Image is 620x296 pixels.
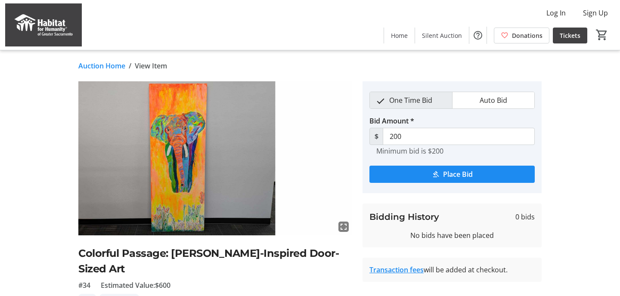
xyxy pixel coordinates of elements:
a: Auction Home [78,61,125,71]
img: Image [78,81,352,235]
button: Help [469,27,487,44]
span: Auto Bid [474,92,512,108]
span: Donations [512,31,542,40]
div: No bids have been placed [369,230,535,240]
span: $ [369,128,383,145]
span: Home [391,31,408,40]
img: Habitat for Humanity of Greater Sacramento's Logo [5,3,82,46]
a: Home [384,28,415,43]
h3: Bidding History [369,210,439,223]
a: Transaction fees [369,265,424,274]
a: Donations [494,28,549,43]
button: Place Bid [369,166,535,183]
span: Estimated Value: $600 [101,280,170,290]
button: Sign Up [576,6,615,20]
h2: Colorful Passage: [PERSON_NAME]-Inspired Door-Sized Art [78,246,352,277]
span: 0 bids [515,212,535,222]
a: Tickets [553,28,587,43]
span: / [129,61,131,71]
button: Log In [539,6,573,20]
span: View Item [135,61,167,71]
div: will be added at checkout. [369,265,535,275]
span: Place Bid [443,169,473,179]
tr-hint: Minimum bid is $200 [376,147,443,155]
a: Silent Auction [415,28,469,43]
span: Silent Auction [422,31,462,40]
span: Sign Up [583,8,608,18]
mat-icon: fullscreen [338,222,349,232]
button: Cart [594,27,610,43]
label: Bid Amount * [369,116,414,126]
span: #34 [78,280,90,290]
span: One Time Bid [384,92,437,108]
span: Log In [546,8,566,18]
span: Tickets [560,31,580,40]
